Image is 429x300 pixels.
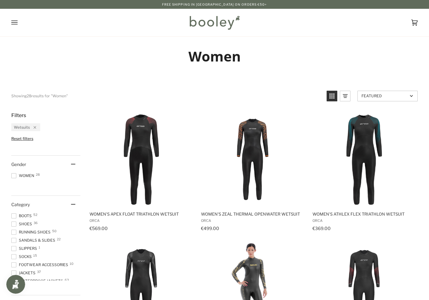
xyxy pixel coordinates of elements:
span: 1 [39,246,40,249]
span: Gender [11,162,26,167]
b: 28 [27,94,31,98]
div: Showing results for "Women" [11,91,68,101]
span: Women's Apex Float Triathlon Wetsuit [90,211,193,217]
a: Women's Zeal Thermal Openwater Wetsuit [200,112,305,233]
span: 50 [52,229,57,233]
span: Women's Athlex Flex Triathlon Wetsuit [312,211,415,217]
div: Remove filter: Wetsuits [30,125,36,130]
span: Orca [90,218,193,223]
span: 52 [33,213,37,216]
img: Orca Women's Athlex Flex Triathlon Wetsuit Blue Flex - Booley Galway [317,112,411,206]
span: €369.00 [312,226,331,231]
span: 10 [70,262,73,265]
span: Waterproof Jackets [11,278,65,284]
a: Sort options [357,91,418,101]
button: Open menu [11,9,30,36]
li: Reset filters [11,136,80,141]
span: Jackets [11,270,37,276]
img: Orca Women's Zeal Thermal Openwater Wetsuit Black - Booley Galway [205,112,300,206]
span: Orca [201,218,304,223]
img: Booley [187,13,242,32]
span: Women [11,173,36,179]
a: Women's Athlex Flex Triathlon Wetsuit [312,112,416,233]
span: Wetsuits [14,125,30,130]
a: View grid mode [327,91,337,101]
span: Filters [11,112,26,118]
span: 28 [36,173,40,176]
span: Shoes [11,221,34,227]
span: Footwear Accessories [11,262,70,268]
p: Free Shipping in [GEOGRAPHIC_DATA] on Orders €50+ [162,2,267,7]
span: Sandals & Slides [11,238,57,243]
span: 36 [34,221,38,224]
span: Featured [361,94,408,98]
span: Socks [11,254,34,260]
iframe: Button to open loyalty program pop-up [6,275,25,294]
h1: Women [11,48,418,65]
span: €499.00 [201,226,219,231]
span: Boots [11,213,34,219]
span: Reset filters [11,136,33,141]
span: €569.00 [90,226,108,231]
span: Women's Zeal Thermal Openwater Wetsuit [201,211,304,217]
a: View list mode [340,91,350,101]
span: 15 [33,254,37,257]
span: Orca [312,218,415,223]
span: 37 [37,270,41,273]
a: Women's Apex Float Triathlon Wetsuit [89,112,193,233]
span: Slippers [11,246,39,251]
span: Category [11,202,30,207]
span: 63 [65,278,69,281]
span: Running Shoes [11,229,52,235]
span: 22 [57,238,61,241]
